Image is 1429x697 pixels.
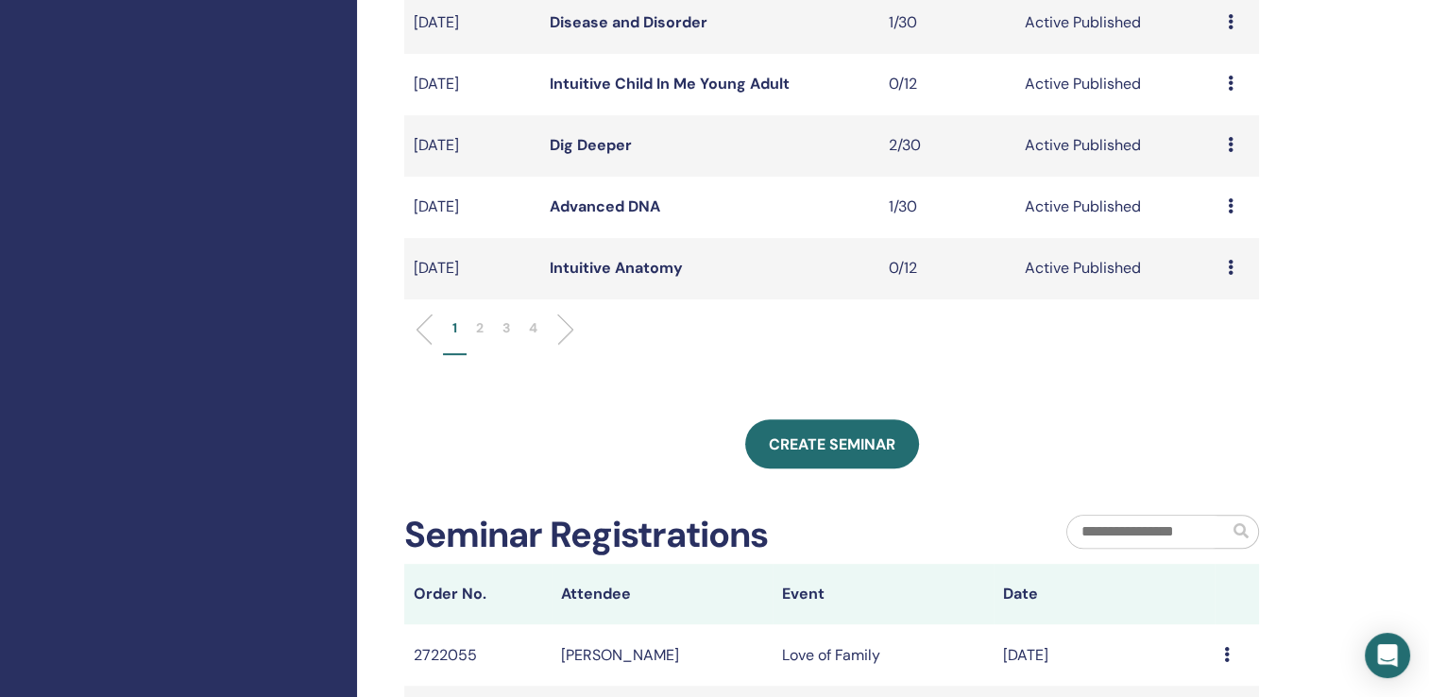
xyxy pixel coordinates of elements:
[550,135,632,155] a: Dig Deeper
[550,74,790,93] a: Intuitive Child In Me Young Adult
[404,115,540,177] td: [DATE]
[1365,633,1410,678] div: Open Intercom Messenger
[994,624,1215,686] td: [DATE]
[476,318,484,338] p: 2
[745,419,919,468] a: Create seminar
[1014,238,1217,299] td: Active Published
[552,564,773,624] th: Attendee
[994,564,1215,624] th: Date
[404,624,552,686] td: 2722055
[452,318,457,338] p: 1
[1014,177,1217,238] td: Active Published
[769,434,895,454] span: Create seminar
[404,54,540,115] td: [DATE]
[773,564,994,624] th: Event
[879,177,1015,238] td: 1/30
[879,54,1015,115] td: 0/12
[529,318,537,338] p: 4
[552,624,773,686] td: [PERSON_NAME]
[1014,54,1217,115] td: Active Published
[404,564,552,624] th: Order No.
[550,196,660,216] a: Advanced DNA
[404,238,540,299] td: [DATE]
[404,514,768,557] h2: Seminar Registrations
[1014,115,1217,177] td: Active Published
[879,238,1015,299] td: 0/12
[404,177,540,238] td: [DATE]
[550,12,707,32] a: Disease and Disorder
[879,115,1015,177] td: 2/30
[502,318,510,338] p: 3
[550,258,683,278] a: Intuitive Anatomy
[773,624,994,686] td: Love of Family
